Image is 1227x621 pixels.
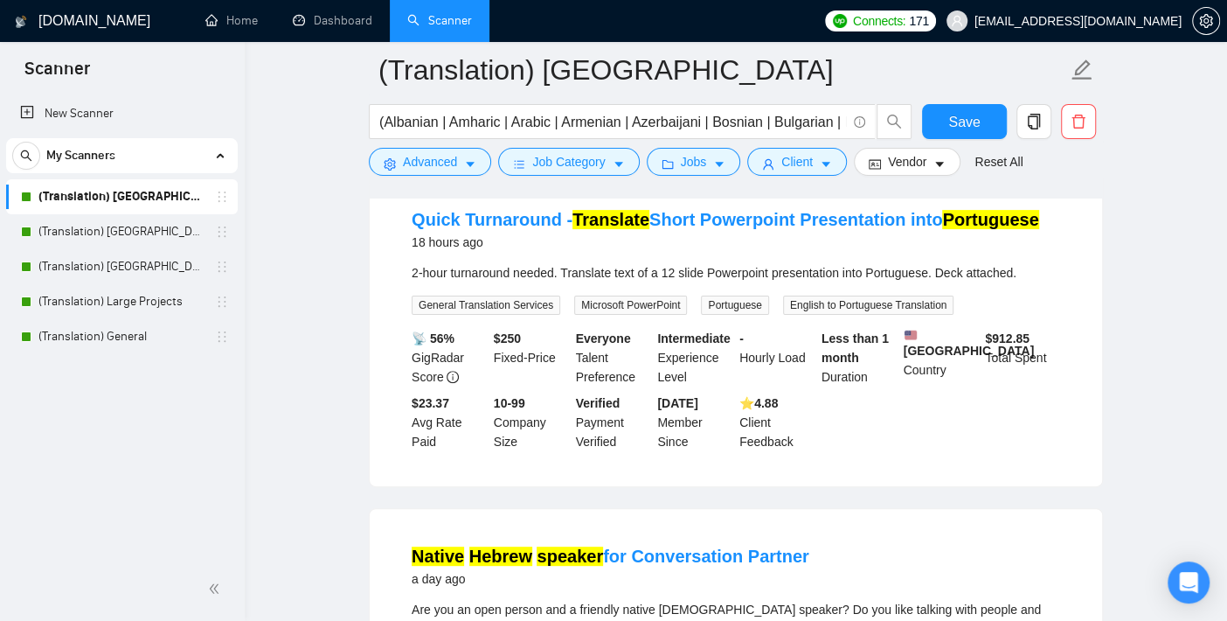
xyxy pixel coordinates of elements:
[469,547,532,566] mark: Hebrew
[821,331,889,365] b: Less than 1 month
[38,319,204,354] a: (Translation) General
[6,96,238,131] li: New Scanner
[701,296,768,315] span: Portuguese
[215,190,229,204] span: holder
[369,148,491,176] button: settingAdvancedcaret-down
[981,329,1064,387] div: Total Spent
[490,329,572,387] div: Fixed-Price
[208,580,225,597] span: double-left
[13,150,39,162] span: search
[654,394,736,451] div: Member Since
[747,148,847,176] button: userClientcaret-down
[215,295,229,309] span: holder
[12,142,40,170] button: search
[869,157,881,171] span: idcard
[922,104,1007,139] button: Save
[1017,114,1050,129] span: copy
[662,157,674,171] span: folder
[1061,104,1096,139] button: delete
[948,111,980,133] span: Save
[853,11,905,31] span: Connects:
[818,329,900,387] div: Duration
[736,329,818,387] div: Hourly Load
[877,114,911,129] span: search
[576,331,631,345] b: Everyone
[909,11,928,31] span: 171
[613,157,625,171] span: caret-down
[412,547,809,566] a: Native Hebrew speakerfor Conversation Partner
[403,152,457,171] span: Advanced
[412,331,454,345] b: 📡 56%
[494,396,525,410] b: 10-99
[1193,14,1219,28] span: setting
[900,329,982,387] div: Country
[10,56,104,93] span: Scanner
[985,331,1029,345] b: $ 912.85
[38,179,204,214] a: (Translation) [GEOGRAPHIC_DATA]
[412,296,560,315] span: General Translation Services
[15,8,27,36] img: logo
[408,329,490,387] div: GigRadar Score
[498,148,639,176] button: barsJob Categorycaret-down
[681,152,707,171] span: Jobs
[408,394,490,451] div: Avg Rate Paid
[942,210,1038,229] mark: Portuguese
[854,148,960,176] button: idcardVendorcaret-down
[576,396,620,410] b: Verified
[6,138,238,354] li: My Scanners
[379,111,846,133] input: Search Freelance Jobs...
[572,210,649,229] mark: Translate
[974,152,1022,171] a: Reset All
[412,210,1039,229] a: Quick Turnaround -TranslateShort Powerpoint Presentation intoPortuguese
[412,569,809,590] div: a day ago
[854,116,865,128] span: info-circle
[412,547,464,566] mark: Native
[1168,562,1210,604] div: Open Intercom Messenger
[407,13,472,28] a: searchScanner
[820,157,832,171] span: caret-down
[713,157,725,171] span: caret-down
[654,329,736,387] div: Experience Level
[494,331,521,345] b: $ 250
[537,547,603,566] mark: speaker
[833,14,847,28] img: upwork-logo.png
[783,296,953,315] span: English to Portuguese Translation
[38,214,204,249] a: (Translation) [GEOGRAPHIC_DATA]
[46,138,115,173] span: My Scanners
[574,296,687,315] span: Microsoft PowerPoint
[1016,104,1051,139] button: copy
[215,260,229,274] span: holder
[657,331,730,345] b: Intermediate
[412,232,1039,253] div: 18 hours ago
[951,15,963,27] span: user
[464,157,476,171] span: caret-down
[447,371,459,383] span: info-circle
[572,394,655,451] div: Payment Verified
[933,157,946,171] span: caret-down
[877,104,912,139] button: search
[762,157,774,171] span: user
[888,152,926,171] span: Vendor
[1192,7,1220,35] button: setting
[412,263,1060,283] div: 2-hour turnaround needed. Translate text of a 12 slide Powerpoint presentation into Portuguese. D...
[905,329,917,341] img: 🇺🇸
[532,152,605,171] span: Job Category
[293,13,372,28] a: dashboardDashboard
[384,157,396,171] span: setting
[1071,59,1093,81] span: edit
[38,249,204,284] a: (Translation) [GEOGRAPHIC_DATA]
[739,396,778,410] b: ⭐️ 4.88
[412,396,449,410] b: $23.37
[378,48,1067,92] input: Scanner name...
[513,157,525,171] span: bars
[205,13,258,28] a: homeHome
[1192,14,1220,28] a: setting
[490,394,572,451] div: Company Size
[904,329,1035,358] b: [GEOGRAPHIC_DATA]
[20,96,224,131] a: New Scanner
[215,225,229,239] span: holder
[38,284,204,319] a: (Translation) Large Projects
[739,331,744,345] b: -
[781,152,813,171] span: Client
[215,330,229,344] span: holder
